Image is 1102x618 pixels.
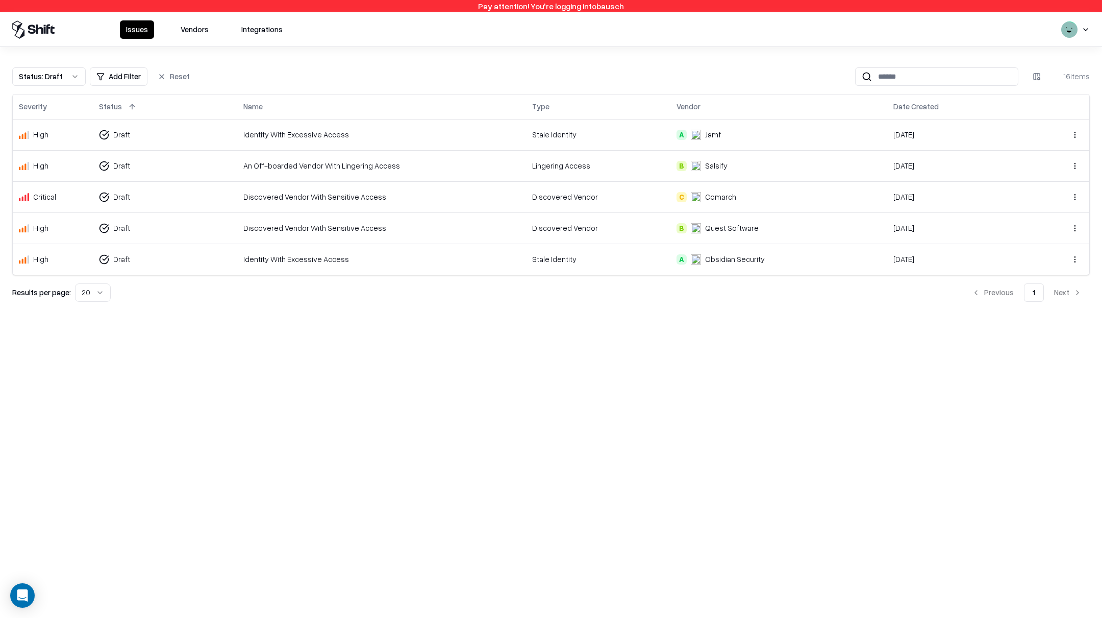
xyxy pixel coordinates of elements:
div: Open Intercom Messenger [10,583,35,608]
div: Draft [113,160,130,171]
button: 1 [1024,283,1044,302]
div: An Off-boarded Vendor With Lingering Access [243,160,520,171]
button: Draft [99,157,148,175]
div: Status : Draft [19,71,63,82]
button: Vendors [174,20,215,39]
div: Draft [113,254,130,265]
div: Stale Identity [532,254,664,265]
div: Stale Identity [532,129,664,140]
div: Discovered Vendor With Sensitive Access [243,192,520,202]
div: C [677,192,687,202]
div: 16 items [1049,71,1090,82]
div: Identity With Excessive Access [243,129,520,140]
img: Comarch [691,192,701,202]
button: Integrations [235,20,289,39]
div: High [33,129,48,140]
div: Discovered Vendor [532,192,664,202]
div: Name [243,101,263,112]
div: Severity [19,101,47,112]
div: [DATE] [893,160,1025,171]
div: [DATE] [893,223,1025,233]
button: Draft [99,219,148,237]
div: B [677,161,687,171]
img: Quest Software [691,223,701,233]
div: Discovered Vendor With Sensitive Access [243,223,520,233]
nav: pagination [964,283,1090,302]
div: Comarch [705,192,736,202]
div: Status [99,101,122,112]
div: Quest Software [705,223,759,233]
button: Add Filter [90,67,147,86]
div: Critical [33,192,56,202]
div: Draft [113,129,130,140]
div: A [677,130,687,140]
div: [DATE] [893,254,1025,265]
div: Identity With Excessive Access [243,254,520,265]
img: Jamf [691,130,701,140]
button: Draft [99,188,148,206]
div: Vendor [677,101,700,112]
div: B [677,223,687,233]
div: A [677,254,687,265]
div: Discovered Vendor [532,223,664,233]
button: Issues [120,20,154,39]
div: High [33,223,48,233]
img: Obsidian Security [691,254,701,265]
button: Draft [99,250,148,269]
div: Date Created [893,101,939,112]
div: Type [532,101,549,112]
img: Salsify [691,161,701,171]
div: Jamf [705,129,721,140]
button: Draft [99,126,148,144]
div: Draft [113,223,130,233]
div: [DATE] [893,192,1025,202]
div: Salsify [705,160,728,171]
div: Lingering Access [532,160,664,171]
div: [DATE] [893,129,1025,140]
button: Reset [152,67,196,86]
div: High [33,254,48,265]
div: High [33,160,48,171]
div: Draft [113,192,130,202]
p: Results per page: [12,287,71,298]
div: Obsidian Security [705,254,765,265]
